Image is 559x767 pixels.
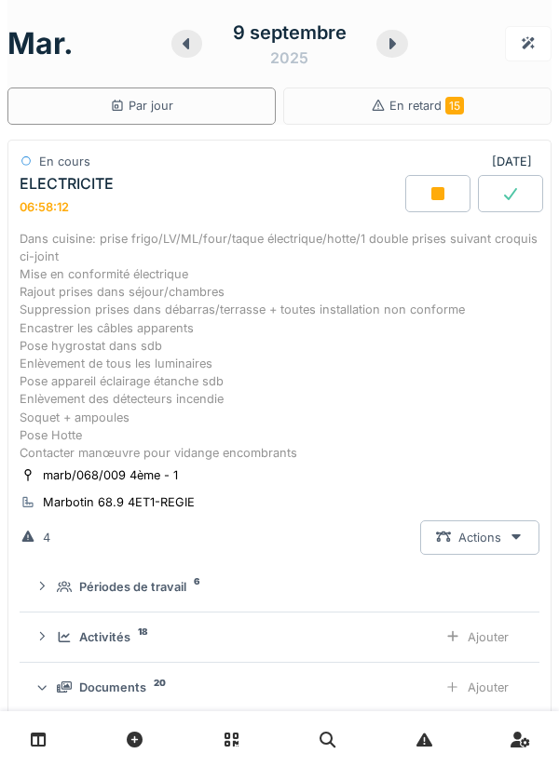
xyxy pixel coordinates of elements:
div: Ajouter [429,620,525,654]
div: 06:58:12 [20,200,69,214]
div: marb/068/009 4ème - 1 [43,466,178,484]
div: Marbotin 68.9 4ET1-REGIE [43,493,195,511]
span: 15 [445,97,464,114]
div: ELECTRICITE [20,175,114,193]
summary: Périodes de travail6 [27,570,532,604]
div: 2025 [270,47,308,69]
div: 9 septembre [233,19,347,47]
div: Ajouter [429,670,525,705]
summary: Documents20Ajouter [27,670,532,705]
div: Périodes de travail [79,578,186,596]
div: Documents [79,679,146,696]
span: En retard [389,99,464,113]
div: En cours [39,153,90,170]
div: Activités [79,628,130,646]
div: Dans cuisine: prise frigo/LV/ML/four/taque électrique/hotte/1 double prises suivant croquis ci-jo... [20,230,539,462]
div: Par jour [110,97,173,114]
div: 4 [43,529,50,546]
summary: Activités18Ajouter [27,620,532,654]
h1: mar. [7,26,74,61]
div: Actions [420,520,539,555]
div: [DATE] [492,153,539,170]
